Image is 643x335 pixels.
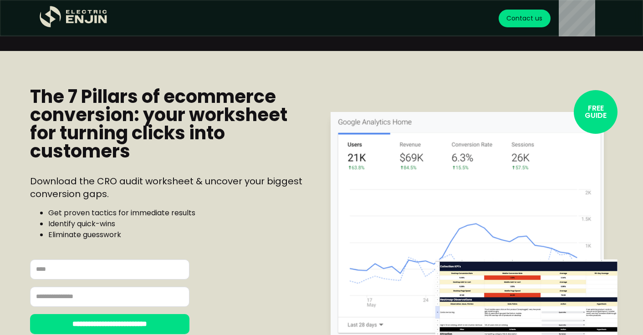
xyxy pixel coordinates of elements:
[40,6,108,31] a: home
[48,229,307,240] li: Eliminate guesswork
[30,87,307,160] h1: The 7 Pillars of ecommerce conversion: your worksheet for turning clicks into customers
[48,208,307,218] li: Get proven tactics for immediate results
[30,259,307,334] form: Email Form
[30,175,307,200] p: Download the CRO audit worksheet & uncover your biggest conversion gaps.
[48,218,307,229] li: Identify quick-wins
[506,14,542,23] div: Contact us
[585,105,607,119] div: FREE GUIDE
[499,10,551,27] a: Contact us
